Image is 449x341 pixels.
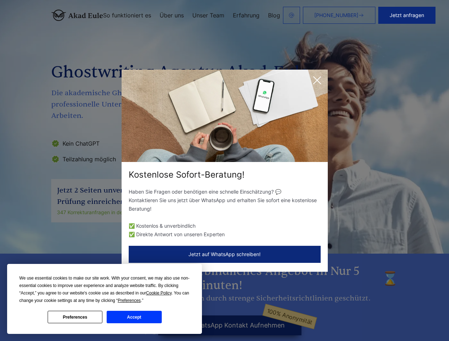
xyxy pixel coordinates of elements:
[103,12,151,18] a: So funktioniert es
[48,311,102,323] button: Preferences
[233,12,260,18] a: Erfahrung
[107,311,161,323] button: Accept
[51,10,103,21] img: logo
[160,12,184,18] a: Über uns
[122,169,328,180] div: Kostenlose Sofort-Beratung!
[129,222,321,230] li: ✅ Kostenlos & unverbindlich
[378,7,435,24] button: Jetzt anfragen
[118,298,141,303] span: Preferences
[146,291,172,296] span: Cookie Policy
[7,264,202,334] div: Cookie Consent Prompt
[314,12,358,18] span: [PHONE_NUMBER]
[129,246,321,263] button: Jetzt auf WhatsApp schreiben!
[122,70,328,162] img: exit
[289,12,294,18] img: email
[129,230,321,239] li: ✅ Direkte Antwort von unseren Experten
[192,12,224,18] a: Unser Team
[303,7,375,24] a: [PHONE_NUMBER]
[19,275,190,304] div: We use essential cookies to make our site work. With your consent, we may also use non-essential ...
[129,188,321,213] p: Haben Sie Fragen oder benötigen eine schnelle Einschätzung? 💬 Kontaktieren Sie uns jetzt über Wha...
[268,12,280,18] a: Blog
